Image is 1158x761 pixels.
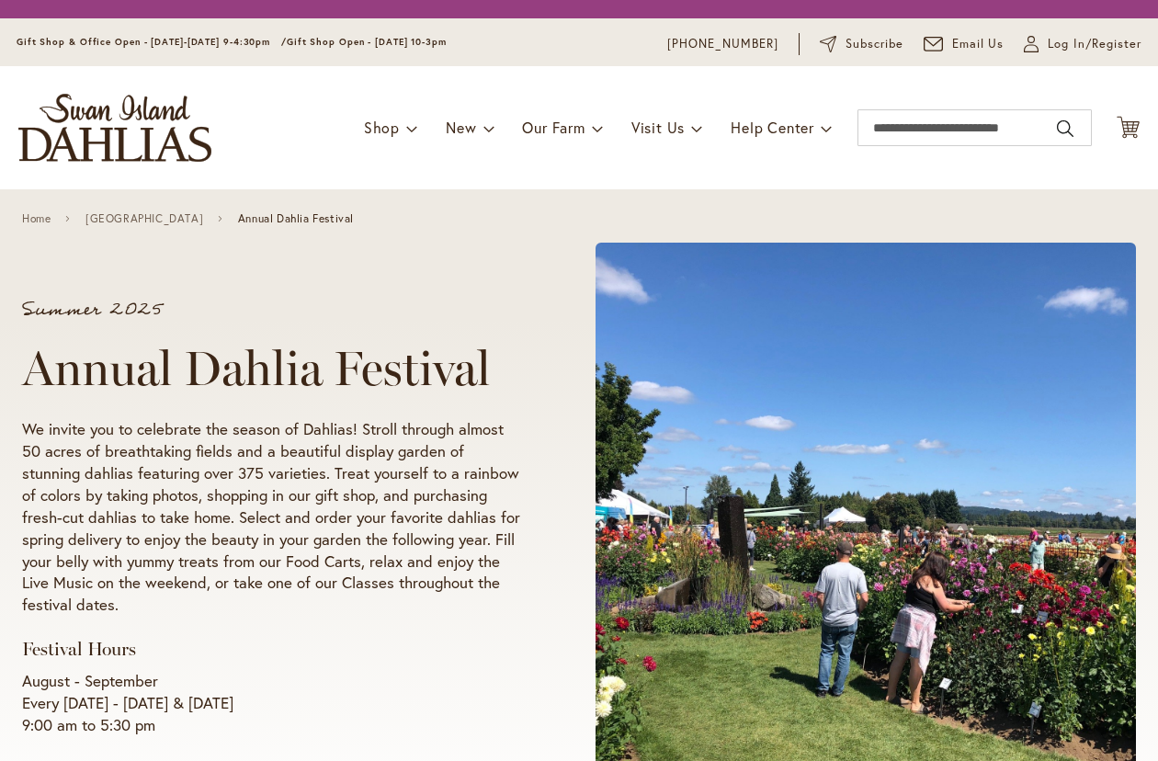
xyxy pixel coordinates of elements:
[17,36,287,48] span: Gift Shop & Office Open - [DATE]-[DATE] 9-4:30pm /
[446,118,476,137] span: New
[1048,35,1141,53] span: Log In/Register
[846,35,903,53] span: Subscribe
[1057,114,1073,143] button: Search
[667,35,778,53] a: [PHONE_NUMBER]
[522,118,585,137] span: Our Farm
[952,35,1005,53] span: Email Us
[22,670,526,736] p: August - September Every [DATE] - [DATE] & [DATE] 9:00 am to 5:30 pm
[1024,35,1141,53] a: Log In/Register
[238,212,354,225] span: Annual Dahlia Festival
[731,118,814,137] span: Help Center
[631,118,685,137] span: Visit Us
[22,212,51,225] a: Home
[820,35,903,53] a: Subscribe
[22,418,526,617] p: We invite you to celebrate the season of Dahlias! Stroll through almost 50 acres of breathtaking ...
[22,638,526,661] h3: Festival Hours
[22,341,526,396] h1: Annual Dahlia Festival
[924,35,1005,53] a: Email Us
[22,301,526,319] p: Summer 2025
[85,212,203,225] a: [GEOGRAPHIC_DATA]
[287,36,447,48] span: Gift Shop Open - [DATE] 10-3pm
[18,94,211,162] a: store logo
[364,118,400,137] span: Shop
